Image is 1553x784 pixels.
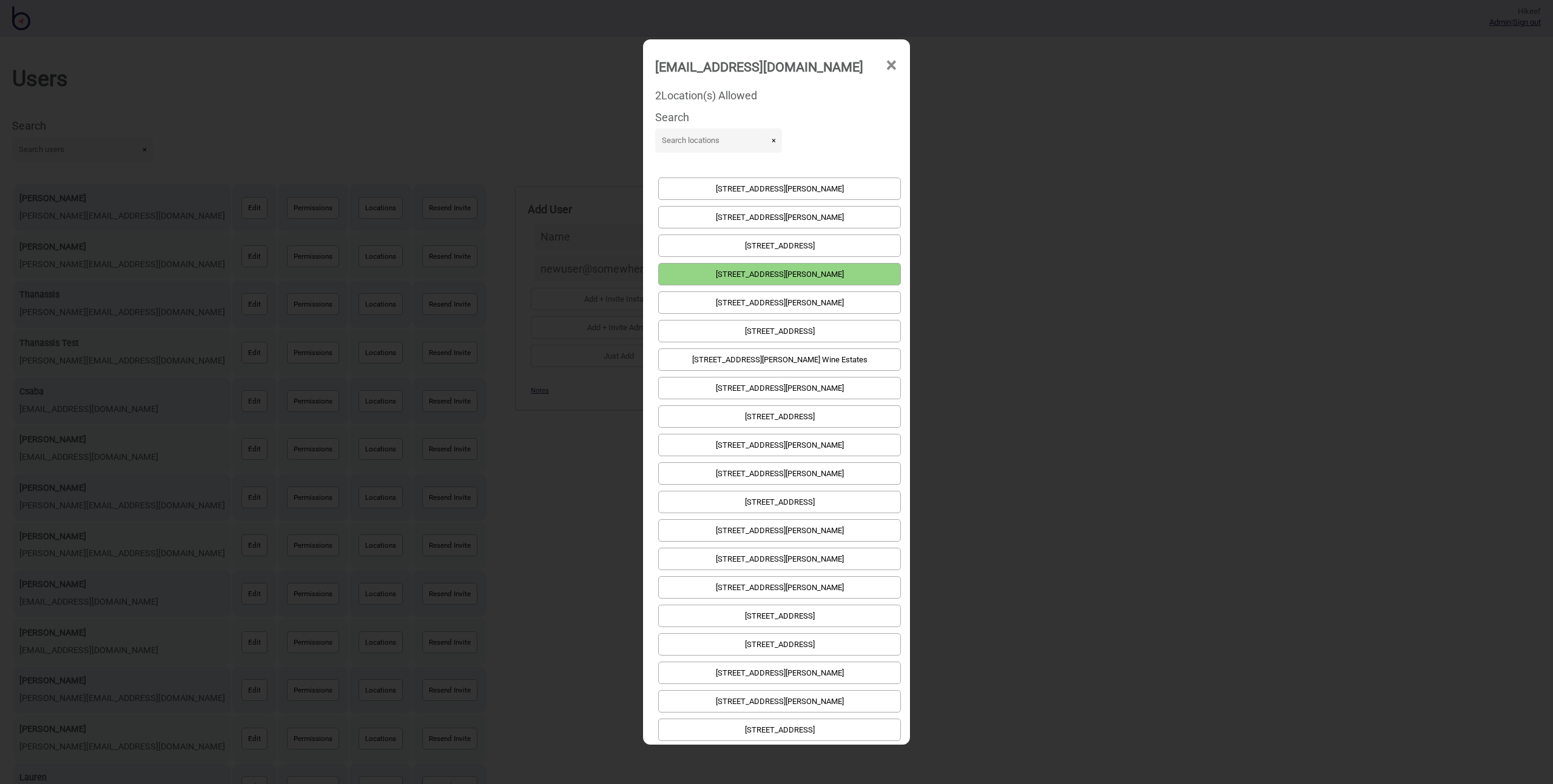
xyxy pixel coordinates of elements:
button: [STREET_ADDRESS][PERSON_NAME] Wine Estates [658,348,901,371]
button: [STREET_ADDRESS][PERSON_NAME] [658,263,901,285]
button: [STREET_ADDRESS] [658,633,901,656]
button: [STREET_ADDRESS][PERSON_NAME] [658,434,901,456]
button: [STREET_ADDRESS] [658,719,901,741]
button: × [766,128,782,153]
span: × [885,45,898,85]
button: [STREET_ADDRESS] [658,491,901,513]
button: [STREET_ADDRESS][PERSON_NAME] [658,576,901,599]
button: [STREET_ADDRESS][PERSON_NAME] [658,548,901,570]
button: [STREET_ADDRESS][PERSON_NAME] [658,206,901,228]
button: [STREET_ADDRESS] [658,605,901,627]
div: 2 Location(s) Allowed [655,85,898,107]
button: [STREET_ADDRESS] [658,405,901,428]
button: [STREET_ADDRESS] [658,320,901,342]
button: [STREET_ADDRESS][PERSON_NAME] [658,377,901,399]
button: [STREET_ADDRESS][PERSON_NAME] [658,462,901,485]
button: [STREET_ADDRESS][PERSON_NAME] [658,662,901,684]
button: [STREET_ADDRESS] [658,234,901,257]
button: [STREET_ADDRESS][PERSON_NAME] [658,690,901,713]
input: Search locations [655,128,769,153]
button: [STREET_ADDRESS][PERSON_NAME] [658,291,901,314]
button: [STREET_ADDRESS][PERSON_NAME] [658,519,901,542]
div: [EMAIL_ADDRESS][DOMAIN_NAME] [655,54,863,80]
div: Search [655,107,776,174]
button: [STREET_ADDRESS][PERSON_NAME] [658,178,901,200]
